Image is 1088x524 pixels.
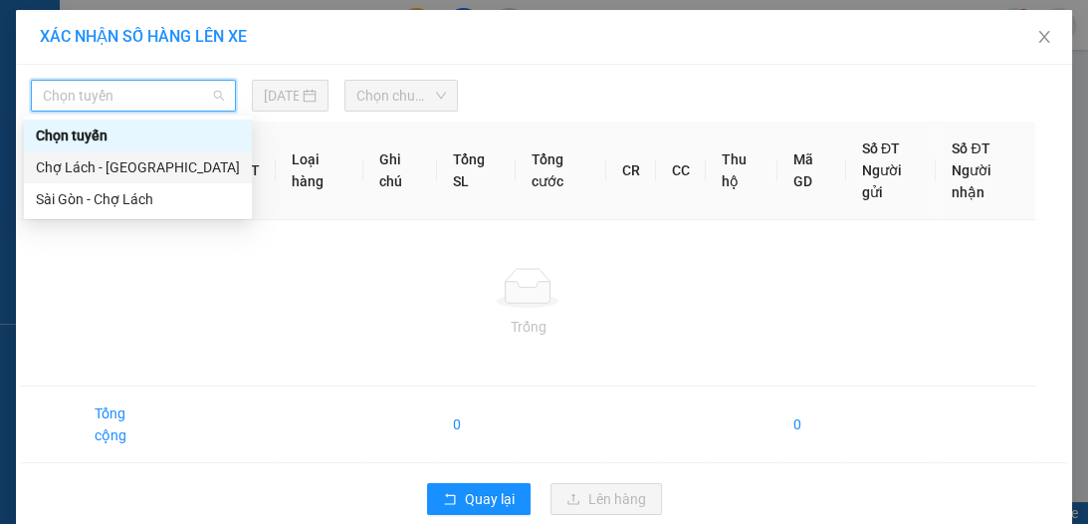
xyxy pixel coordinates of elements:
button: uploadLên hàng [550,483,662,515]
span: Số ĐT [862,140,900,156]
span: Người nhận [952,162,991,200]
th: CC [656,122,706,220]
th: Ghi chú [363,122,437,220]
span: close [1036,29,1052,45]
div: 0777861139 [17,65,176,93]
span: XÁC NHẬN SỐ HÀNG LÊN XE [40,27,247,46]
th: CR [606,122,656,220]
div: Trống [37,316,1019,338]
th: Loại hàng [276,122,363,220]
span: Nhận: [190,19,238,40]
span: SL [186,142,213,170]
span: CC : [187,110,215,131]
div: Chợ Lách [17,17,176,41]
div: Sài Gòn - Chợ Lách [24,183,252,215]
div: Chợ Lách - [GEOGRAPHIC_DATA] [36,156,240,178]
div: Chọn tuyến [24,120,252,151]
span: Số ĐT [952,140,989,156]
div: HUY [190,41,361,65]
th: Mã GD [777,122,846,220]
span: Chọn tuyến [43,81,224,111]
button: Close [1016,10,1072,66]
td: 0 [777,387,846,463]
span: Chọn chuyến [356,81,446,111]
div: ĐÀO [17,41,176,65]
span: rollback [443,492,457,508]
div: Sài Gòn - Chợ Lách [36,188,240,210]
button: rollbackQuay lại [427,483,531,515]
div: Chợ Lách - Sài Gòn [24,151,252,183]
div: Tên hàng: 1 BỊT ( : 1 ) [17,144,361,169]
th: STT [21,122,79,220]
div: Sài Gòn [190,17,361,41]
span: Người gửi [862,162,902,200]
div: 0363684288 [190,65,361,93]
span: Gửi: [17,19,48,40]
td: Tổng cộng [79,387,168,463]
span: Quay lại [465,488,515,510]
th: Tổng SL [437,122,516,220]
div: Chọn tuyến [36,125,240,146]
td: 0 [437,387,516,463]
th: Tổng cước [516,122,606,220]
th: Thu hộ [706,122,777,220]
input: 13/08/2025 [264,85,299,107]
div: 30.000 [187,105,363,132]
